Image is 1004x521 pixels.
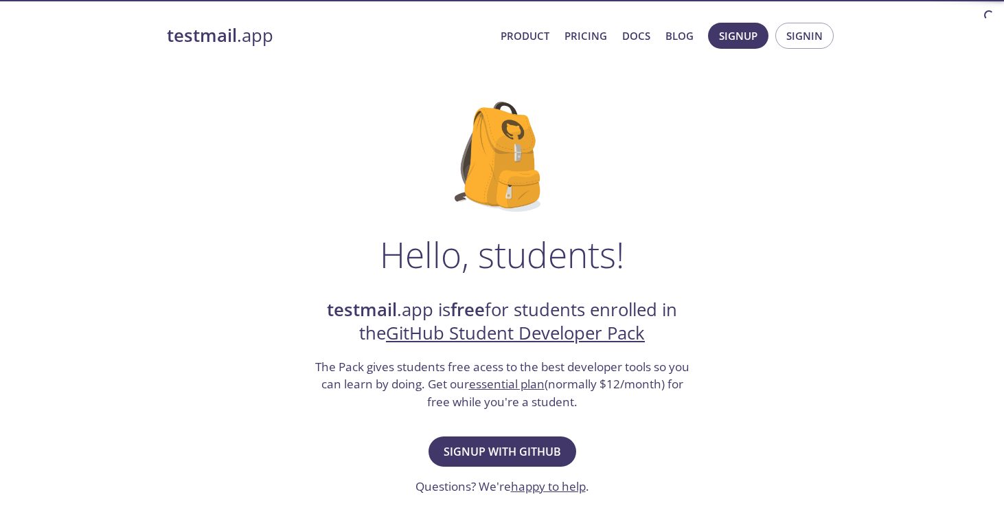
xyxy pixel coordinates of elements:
h3: The Pack gives students free acess to the best developer tools so you can learn by doing. Get our... [313,358,691,411]
button: Signin [775,23,834,49]
a: testmail.app [167,24,490,47]
strong: testmail [167,23,237,47]
span: Signup with GitHub [444,442,561,461]
strong: testmail [327,298,397,322]
a: Blog [665,27,694,45]
h1: Hello, students! [380,234,624,275]
img: github-student-backpack.png [455,102,550,212]
a: essential plan [469,376,545,392]
button: Signup [708,23,768,49]
h3: Questions? We're . [415,478,589,496]
a: Pricing [564,27,607,45]
button: Signup with GitHub [429,436,576,467]
span: Signup [719,27,757,45]
a: GitHub Student Developer Pack [386,321,645,345]
span: Signin [786,27,823,45]
a: Docs [622,27,650,45]
strong: free [450,298,485,322]
h2: .app is for students enrolled in the [313,298,691,346]
a: Product [501,27,549,45]
a: happy to help [511,478,586,494]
